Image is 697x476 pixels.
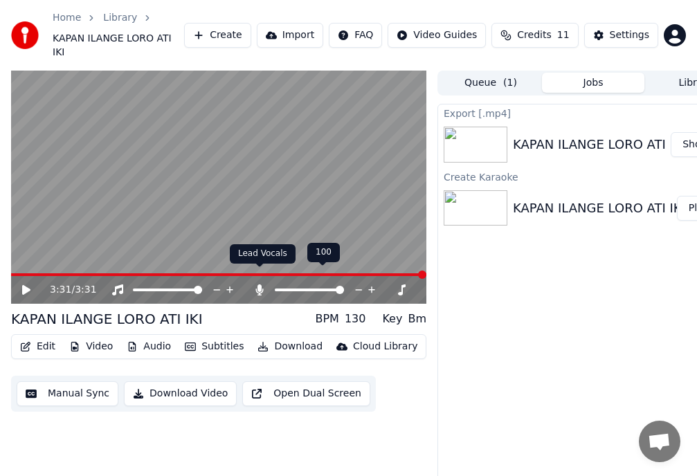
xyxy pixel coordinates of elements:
div: / [50,283,83,297]
span: 3:31 [50,283,71,297]
div: Settings [610,28,649,42]
button: Queue [440,73,542,93]
span: 11 [557,28,570,42]
span: ( 1 ) [503,76,517,90]
button: Download Video [124,381,237,406]
button: Download [252,337,328,356]
button: Import [257,23,323,48]
span: KAPAN ILANGE LORO ATI IKI [53,32,184,59]
button: FAQ [329,23,382,48]
div: 130 [345,311,366,327]
div: Cloud Library [353,340,417,354]
nav: breadcrumb [53,11,184,59]
button: Open Dual Screen [242,381,370,406]
div: BPM [315,311,338,327]
div: Lead Vocals [230,244,296,264]
img: youka [11,21,39,49]
div: Key [382,311,402,327]
button: Settings [584,23,658,48]
div: KAPAN ILANGE LORO ATI IKI [513,199,685,218]
button: Video Guides [388,23,486,48]
a: Home [53,11,81,25]
button: Audio [121,337,176,356]
div: KAPAN ILANGE LORO ATI IKI [513,135,685,154]
div: 100 [307,243,340,262]
div: Bm [408,311,426,327]
button: Create [184,23,251,48]
button: Subtitles [179,337,249,356]
button: Jobs [542,73,644,93]
a: Open chat [639,421,680,462]
a: Library [103,11,137,25]
button: Manual Sync [17,381,118,406]
span: Credits [517,28,551,42]
span: 3:31 [75,283,96,297]
button: Credits11 [491,23,578,48]
button: Edit [15,337,61,356]
div: KAPAN ILANGE LORO ATI IKI [11,309,203,329]
button: Video [64,337,118,356]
